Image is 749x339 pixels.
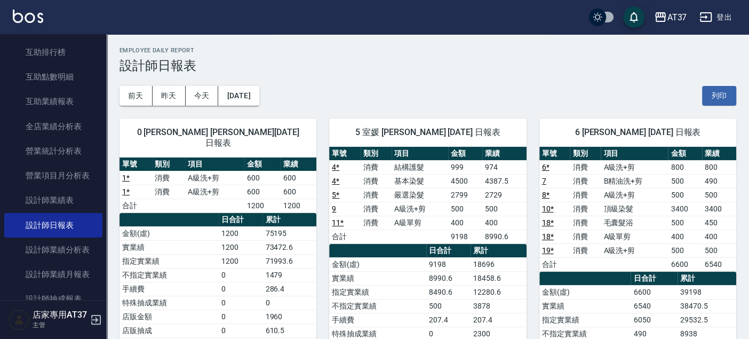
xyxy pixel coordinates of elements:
td: 600 [281,185,317,199]
td: A級單剪 [392,216,448,230]
td: 1200 [219,240,262,254]
td: 3878 [471,299,527,313]
th: 單號 [329,147,360,161]
table: a dense table [329,147,526,244]
a: 7 [542,177,546,185]
button: 今天 [186,86,219,106]
td: 消費 [361,202,392,216]
button: 列印 [702,86,736,106]
th: 單號 [119,157,152,171]
td: A級洗+剪 [392,202,448,216]
td: 頂級染髮 [601,202,668,216]
td: 1479 [262,268,316,282]
th: 類別 [152,157,185,171]
td: 消費 [570,174,601,188]
span: 0 [PERSON_NAME] [PERSON_NAME][DATE] 日報表 [132,127,304,148]
td: 6600 [631,285,677,299]
td: 0 [262,296,316,310]
td: 不指定實業績 [119,268,219,282]
td: 610.5 [262,324,316,337]
th: 累計 [471,244,527,258]
td: 實業績 [329,271,426,285]
td: 500 [448,202,482,216]
td: 消費 [570,188,601,202]
td: 8490.6 [426,285,471,299]
a: 設計師日報表 [4,213,102,238]
div: AT37 [667,11,687,24]
td: 12280.6 [471,285,527,299]
button: AT37 [650,6,691,28]
td: 600 [244,171,281,185]
th: 項目 [392,147,448,161]
td: 0 [219,296,262,310]
a: 設計師業績月報表 [4,262,102,287]
button: [DATE] [218,86,259,106]
td: 金額(虛) [539,285,631,299]
span: 6 [PERSON_NAME] [DATE] 日報表 [552,127,723,138]
button: 登出 [695,7,736,27]
td: 400 [482,216,527,230]
td: 500 [702,188,736,202]
td: 9198 [448,230,482,243]
td: 29532.5 [678,313,736,327]
td: 店販抽成 [119,324,219,337]
td: 實業績 [119,240,219,254]
td: A級單剪 [601,230,668,243]
span: 5 室媛 [PERSON_NAME] [DATE] 日報表 [342,127,513,138]
td: 999 [448,160,482,174]
td: 38470.5 [678,299,736,313]
td: 不指定實業績 [329,299,426,313]
th: 業績 [702,147,736,161]
td: 0 [219,324,262,337]
td: 1200 [281,199,317,212]
th: 業績 [482,147,527,161]
td: 800 [702,160,736,174]
td: A級洗+剪 [185,171,244,185]
th: 類別 [570,147,601,161]
td: 2799 [448,188,482,202]
button: save [623,6,644,28]
td: 18696 [471,257,527,271]
th: 累計 [678,272,736,286]
td: 18458.6 [471,271,527,285]
td: 4387.5 [482,174,527,188]
td: 1200 [244,199,281,212]
td: 手續費 [329,313,426,327]
td: 指定實業績 [539,313,631,327]
a: 營業項目月分析表 [4,163,102,188]
a: 9 [332,204,336,213]
td: 400 [448,216,482,230]
td: 消費 [570,160,601,174]
td: 500 [668,216,702,230]
td: 600 [281,171,317,185]
td: 0 [219,282,262,296]
p: 主管 [33,320,87,330]
td: A級洗+剪 [601,243,668,257]
td: 結構護髮 [392,160,448,174]
td: A級洗+剪 [185,185,244,199]
td: 71993.6 [262,254,316,268]
td: 嚴選染髮 [392,188,448,202]
td: 基本染髮 [392,174,448,188]
td: 消費 [570,243,601,257]
a: 互助點數明細 [4,65,102,89]
h2: Employee Daily Report [119,47,736,54]
td: 286.4 [262,282,316,296]
td: 消費 [361,160,392,174]
td: 指定實業績 [119,254,219,268]
td: 974 [482,160,527,174]
td: 400 [668,230,702,243]
table: a dense table [539,147,736,272]
td: 73472.6 [262,240,316,254]
td: 9198 [426,257,471,271]
button: 昨天 [153,86,186,106]
td: 1960 [262,310,316,324]
th: 日合計 [219,213,262,227]
a: 互助排行榜 [4,40,102,65]
a: 設計師抽成報表 [4,287,102,311]
td: 75195 [262,226,316,240]
td: 600 [244,185,281,199]
td: 毛囊髮浴 [601,216,668,230]
td: 店販金額 [119,310,219,324]
td: 8990.6 [482,230,527,243]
